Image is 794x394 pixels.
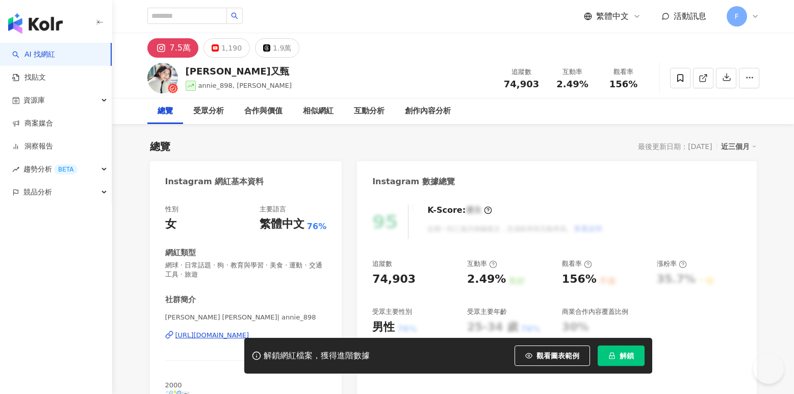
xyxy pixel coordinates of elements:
[175,331,249,340] div: [URL][DOMAIN_NAME]
[23,89,45,112] span: 資源庫
[221,41,242,55] div: 1,190
[165,294,196,305] div: 社群簡介
[165,248,196,258] div: 網紅類型
[734,11,738,22] span: F
[502,67,541,77] div: 追蹤數
[467,259,497,268] div: 互動率
[198,82,292,89] span: annie_898, [PERSON_NAME]
[596,11,629,22] span: 繁體中文
[515,346,590,366] button: 觀看圖表範例
[354,105,385,117] div: 互動分析
[307,221,326,232] span: 76%
[147,38,198,58] button: 7.5萬
[608,352,616,359] span: lock
[147,63,178,93] img: KOL Avatar
[158,105,173,117] div: 總覽
[186,65,292,78] div: [PERSON_NAME]又甄
[504,79,539,89] span: 74,903
[609,79,638,89] span: 156%
[674,11,706,21] span: 活動訊息
[244,105,283,117] div: 合作與價值
[12,50,55,60] a: searchAI 找網紅
[303,105,334,117] div: 相似網紅
[23,181,52,204] span: 競品分析
[638,142,712,151] div: 最後更新日期：[DATE]
[165,261,327,279] span: 網球 · 日常話題 · 狗 · 教育與學習 · 美食 · 運動 · 交通工具 · 旅遊
[203,38,250,58] button: 1,190
[165,216,176,232] div: 女
[562,272,597,287] div: 156%
[467,272,506,287] div: 2.49%
[562,259,592,268] div: 觀看率
[553,67,592,77] div: 互動率
[372,307,412,316] div: 受眾主要性別
[405,105,451,117] div: 創作內容分析
[467,307,507,316] div: 受眾主要年齡
[260,216,304,232] div: 繁體中文
[260,205,286,214] div: 主要語言
[273,41,291,55] div: 1.9萬
[372,259,392,268] div: 追蹤數
[12,72,46,83] a: 找貼文
[12,166,19,173] span: rise
[598,346,645,366] button: 解鎖
[12,141,53,152] a: 洞察報告
[165,313,327,322] span: [PERSON_NAME] [PERSON_NAME]| annie_898
[264,351,370,361] div: 解鎖網紅檔案，獲得進階數據
[372,319,395,335] div: 男性
[556,79,588,89] span: 2.49%
[165,331,327,340] a: [URL][DOMAIN_NAME]
[165,176,264,187] div: Instagram 網紅基本資料
[23,158,78,181] span: 趨勢分析
[721,140,757,153] div: 近三個月
[620,352,634,360] span: 解鎖
[604,67,643,77] div: 觀看率
[8,13,63,34] img: logo
[231,12,238,19] span: search
[536,352,579,360] span: 觀看圖表範例
[657,259,687,268] div: 漲粉率
[54,164,78,175] div: BETA
[255,38,299,58] button: 1.9萬
[372,176,455,187] div: Instagram 數據總覽
[562,307,628,316] div: 商業合作內容覆蓋比例
[12,118,53,129] a: 商案媒合
[170,41,191,55] div: 7.5萬
[193,105,224,117] div: 受眾分析
[372,272,416,287] div: 74,903
[427,205,492,216] div: K-Score :
[165,205,178,214] div: 性別
[150,139,170,154] div: 總覽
